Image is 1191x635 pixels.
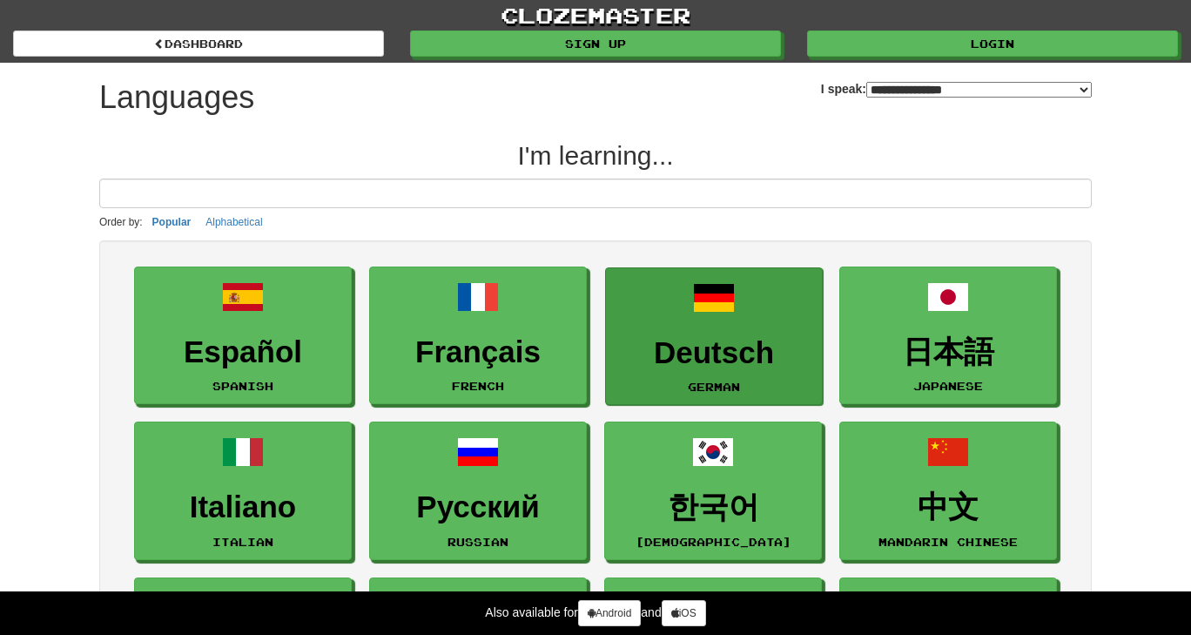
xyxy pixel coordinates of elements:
button: Alphabetical [200,213,267,232]
a: iOS [662,600,706,626]
a: FrançaisFrench [369,267,587,405]
select: I speak: [866,82,1092,98]
a: 한국어[DEMOGRAPHIC_DATA] [604,422,822,560]
label: I speak: [821,80,1092,98]
a: DeutschGerman [605,267,823,406]
h2: I'm learning... [99,141,1092,170]
h3: Español [144,335,342,369]
h3: Русский [379,490,577,524]
button: Popular [147,213,197,232]
small: Spanish [212,380,273,392]
a: Login [807,30,1178,57]
h3: Italiano [144,490,342,524]
small: Russian [447,536,508,548]
a: Android [578,600,641,626]
h1: Languages [99,80,254,115]
h3: Français [379,335,577,369]
small: Mandarin Chinese [878,536,1018,548]
a: Sign up [410,30,781,57]
small: [DEMOGRAPHIC_DATA] [636,536,791,548]
small: German [688,381,740,393]
h3: 日本語 [849,335,1047,369]
a: РусскийRussian [369,422,587,560]
h3: Deutsch [615,336,813,370]
small: Italian [212,536,273,548]
a: ItalianoItalian [134,422,352,560]
a: 日本語Japanese [839,267,1057,405]
a: EspañolSpanish [134,267,352,405]
small: French [452,380,504,392]
small: Order by: [99,216,143,228]
h3: 中文 [849,490,1047,524]
a: dashboard [13,30,384,57]
a: 中文Mandarin Chinese [839,422,1057,560]
small: Japanese [913,380,983,392]
h3: 한국어 [614,490,812,524]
